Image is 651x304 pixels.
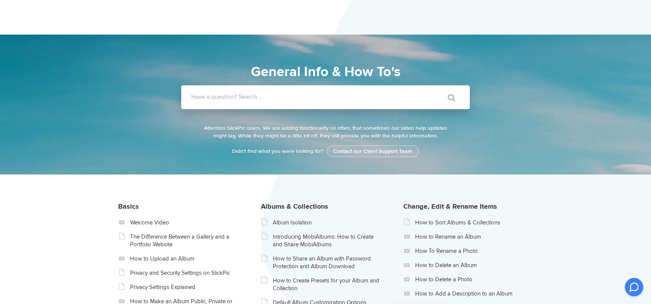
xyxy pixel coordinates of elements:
label: Have a question? Search... [191,93,480,101]
a: Privacy Settings Explained [130,283,239,291]
a: How to Delete a Photo [415,276,524,283]
a: How to Add a Description to an Album [415,290,524,297]
a: The Difference Between a Gallery and a Portfolio Website [130,233,239,248]
a: Basics [118,202,139,211]
a: Privacy and Security Settings on SlickPic [130,269,239,277]
a: How to Rename an Album [415,233,524,241]
p: Attention SlickPic users. We are adding functionality so often, that sometimes our video help upd... [202,125,449,140]
a: Change, Edit & Rename Items [403,202,497,211]
a: How to Delete an Album [415,261,524,269]
a: Contact our Client Support Team [327,145,419,157]
a: Welcome Video [130,219,239,226]
p: Didn't find what you were looking for? [202,148,449,155]
a: How to Share an Album with Password Protection and Album Download [273,255,382,270]
a: How To Rename a Photo [415,247,524,255]
a: How to Sort Albums & Collections [415,219,524,226]
a: Albums & Collections [261,202,328,211]
h1: General Info & How To's [147,61,504,82]
a: Album Isolation [273,219,382,226]
a: How to Create Presets for your Album and Collection [273,277,382,292]
input:  [432,88,464,107]
a: How to Upload an Album [130,255,239,262]
a: Introducing MobiAlbums: How to Create and Share MobiAlbums [273,233,382,248]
